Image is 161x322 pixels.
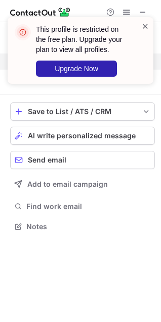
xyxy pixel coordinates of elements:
[10,127,155,145] button: AI write personalized message
[10,102,155,121] button: save-profile-one-click
[10,6,71,18] img: ContactOut v5.3.10
[36,24,129,55] header: This profile is restricted on the free plan. Upgrade your plan to view all profiles.
[26,202,151,211] span: Find work email
[55,65,98,73] span: Upgrade Now
[26,222,151,231] span: Notes
[10,220,155,234] button: Notes
[10,151,155,169] button: Send email
[28,108,137,116] div: Save to List / ATS / CRM
[15,24,31,40] img: error
[10,199,155,213] button: Find work email
[28,132,136,140] span: AI write personalized message
[28,156,66,164] span: Send email
[27,180,108,188] span: Add to email campaign
[10,175,155,193] button: Add to email campaign
[36,61,117,77] button: Upgrade Now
